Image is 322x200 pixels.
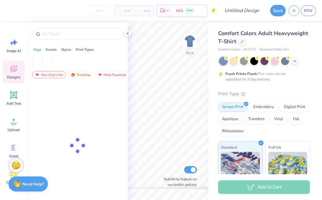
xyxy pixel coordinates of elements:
[218,30,308,45] span: Comfort Colors Adult Heavyweight T-Shirt
[9,154,18,159] span: Greek
[244,47,256,52] span: # C1717
[22,181,44,187] strong: Need help?
[187,8,193,13] span: Free
[268,152,307,182] img: Puff Ink
[98,73,102,77] img: most_fav.gif
[161,176,197,187] label: Submit to feature on our public gallery.
[32,71,66,78] div: Your Org's Fav
[35,73,40,77] img: most_fav.gif
[7,75,20,80] span: Designs
[304,7,313,14] span: MW
[61,47,71,52] div: Styles
[33,47,41,52] div: Orgs
[268,144,281,150] span: Puff Ink
[221,152,260,182] img: Standard
[225,71,257,76] strong: Fresh Prints Flash:
[7,48,21,53] span: Image AI
[88,5,111,16] input: – –
[218,127,247,136] div: Rhinestones
[71,73,75,77] img: trending.gif
[218,47,241,52] span: Comfort Colors
[76,47,94,52] div: Print Types
[249,103,278,112] div: Embroidery
[221,144,237,150] span: Standard
[176,8,183,14] span: N/A
[184,35,196,47] img: Back
[289,115,303,124] div: Foil
[6,101,21,106] span: Add Text
[244,115,268,124] div: Transfers
[259,47,290,52] span: Minimum Order: 24 +
[301,5,316,16] a: MW
[118,8,130,14] span: – –
[218,90,310,97] div: Print Type
[218,103,247,112] div: Screen Print
[280,103,309,112] div: Digital Print
[46,47,57,52] div: Events
[186,50,194,56] div: Back
[68,71,93,78] div: Trending
[4,180,24,190] span: Clipart & logos
[270,115,287,124] div: Vinyl
[218,115,242,124] div: Applique
[225,71,300,82] div: This color can be expedited for 5 day delivery.
[42,31,119,37] input: Try "Alpha"
[220,5,264,17] input: Untitled Design
[138,8,150,14] span: – –
[95,71,129,78] div: Most Favorited
[8,127,20,132] span: Upload
[270,5,286,16] button: Save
